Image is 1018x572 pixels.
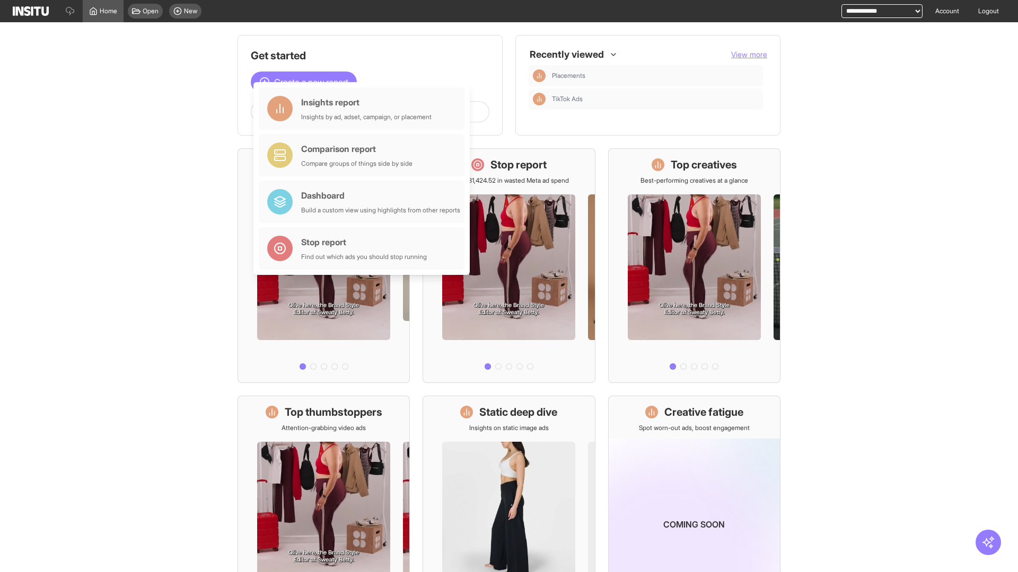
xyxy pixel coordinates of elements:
[533,93,546,105] div: Insights
[301,96,432,109] div: Insights report
[301,189,460,202] div: Dashboard
[274,76,348,88] span: Create a new report
[552,95,759,103] span: TikTok Ads
[731,50,767,59] span: View more
[13,6,49,16] img: Logo
[552,71,585,80] span: Placements
[301,253,427,261] div: Find out which ads you should stop running
[552,71,759,80] span: Placements
[301,113,432,121] div: Insights by ad, adset, campaign, or placement
[479,405,557,419] h1: Static deep dive
[469,424,549,432] p: Insights on static image ads
[552,95,583,103] span: TikTok Ads
[490,157,547,172] h1: Stop report
[282,424,366,432] p: Attention-grabbing video ads
[100,7,117,15] span: Home
[423,148,595,383] a: Stop reportSave £31,424.52 in wasted Meta ad spend
[731,49,767,60] button: View more
[449,176,569,185] p: Save £31,424.52 in wasted Meta ad spend
[285,405,382,419] h1: Top thumbstoppers
[533,69,546,82] div: Insights
[671,157,737,172] h1: Top creatives
[184,7,197,15] span: New
[251,71,357,93] button: Create a new report
[301,159,413,168] div: Compare groups of things side by side
[143,7,159,15] span: Open
[301,142,413,155] div: Comparison report
[251,48,489,63] h1: Get started
[238,148,410,383] a: What's live nowSee all active ads instantly
[640,176,748,185] p: Best-performing creatives at a glance
[301,206,460,215] div: Build a custom view using highlights from other reports
[608,148,780,383] a: Top creativesBest-performing creatives at a glance
[301,236,427,248] div: Stop report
